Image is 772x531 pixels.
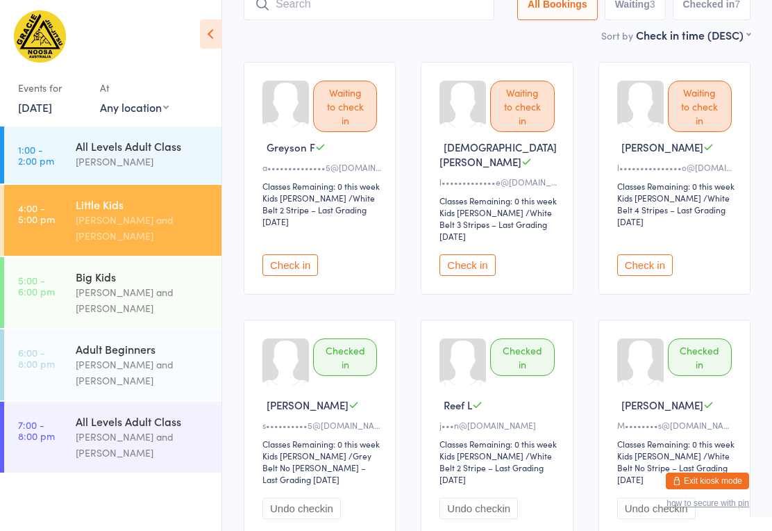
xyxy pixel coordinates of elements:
a: [DATE] [18,99,52,115]
button: Undo checkin [439,498,518,519]
div: Waiting to check in [490,81,554,132]
div: Events for [18,76,86,99]
time: 6:00 - 8:00 pm [18,347,55,369]
button: Check in [617,254,673,276]
span: / Grey Belt No [PERSON_NAME] – Last Grading [DATE] [262,450,371,485]
div: Checked in [490,338,554,376]
button: Check in [262,254,318,276]
div: Check in time (DESC) [636,27,750,42]
time: 1:00 - 2:00 pm [18,144,54,166]
div: s••••••••••5@[DOMAIN_NAME] [262,419,381,431]
a: 6:00 -8:00 pmAdult Beginners[PERSON_NAME] and [PERSON_NAME] [4,329,221,400]
div: [PERSON_NAME] and [PERSON_NAME] [76,284,210,316]
a: 5:00 -6:00 pmBig Kids[PERSON_NAME] and [PERSON_NAME] [4,257,221,328]
div: Waiting to check in [668,81,732,132]
span: / White Belt 3 Stripes – Last Grading [DATE] [439,206,552,242]
div: Kids [PERSON_NAME] [617,450,701,461]
div: [PERSON_NAME] and [PERSON_NAME] [76,357,210,389]
time: 4:00 - 5:00 pm [18,202,55,224]
div: Big Kids [76,269,210,284]
span: / White Belt 4 Stripes – Last Grading [DATE] [617,192,730,227]
div: Kids [PERSON_NAME] [262,192,346,204]
div: M••••••••s@[DOMAIN_NAME] [617,419,736,431]
span: Greyson F [267,140,315,154]
div: All Levels Adult Class [76,138,210,154]
span: Reef L [444,398,472,412]
div: Classes Remaining: 0 this week [617,180,736,192]
div: Classes Remaining: 0 this week [439,195,558,206]
div: Classes Remaining: 0 this week [617,438,736,450]
label: Sort by [601,28,633,42]
div: At [100,76,169,99]
div: Classes Remaining: 0 this week [439,438,558,450]
span: / White Belt No Stripe – Last Grading [DATE] [617,450,730,485]
div: Kids [PERSON_NAME] [439,206,523,218]
a: 4:00 -5:00 pmLittle Kids[PERSON_NAME] and [PERSON_NAME] [4,185,221,256]
time: 7:00 - 8:00 pm [18,419,55,441]
span: / White Belt 2 Stripe – Last Grading [DATE] [439,450,552,485]
div: Kids [PERSON_NAME] [439,450,523,461]
div: [PERSON_NAME] [76,154,210,170]
span: [PERSON_NAME] [267,398,349,412]
div: Kids [PERSON_NAME] [262,450,346,461]
span: [DEMOGRAPHIC_DATA][PERSON_NAME] [439,140,557,169]
div: Any location [100,99,169,115]
div: Classes Remaining: 0 this week [262,438,381,450]
button: Check in [439,254,495,276]
span: [PERSON_NAME] [621,398,703,412]
div: Classes Remaining: 0 this week [262,180,381,192]
div: l•••••••••••••e@[DOMAIN_NAME] [439,176,558,188]
div: j•••n@[DOMAIN_NAME] [439,419,558,431]
span: [PERSON_NAME] [621,140,703,154]
div: Kids [PERSON_NAME] [617,192,701,204]
div: l•••••••••••••••o@[DOMAIN_NAME] [617,161,736,173]
span: / White Belt 2 Stripe – Last Grading [DATE] [262,192,375,227]
button: how to secure with pin [666,498,749,508]
div: Checked in [313,338,377,376]
img: Gracie Humaita Noosa [14,10,66,63]
button: Undo checkin [617,498,696,519]
div: All Levels Adult Class [76,414,210,429]
div: [PERSON_NAME] and [PERSON_NAME] [76,212,210,244]
div: [PERSON_NAME] and [PERSON_NAME] [76,429,210,461]
button: Undo checkin [262,498,341,519]
div: Waiting to check in [313,81,377,132]
a: 7:00 -8:00 pmAll Levels Adult Class[PERSON_NAME] and [PERSON_NAME] [4,402,221,473]
div: Checked in [668,338,732,376]
a: 1:00 -2:00 pmAll Levels Adult Class[PERSON_NAME] [4,126,221,183]
div: a••••••••••••••5@[DOMAIN_NAME] [262,161,381,173]
div: Adult Beginners [76,341,210,357]
time: 5:00 - 6:00 pm [18,275,55,297]
div: Little Kids [76,197,210,212]
button: Exit kiosk mode [666,473,749,489]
